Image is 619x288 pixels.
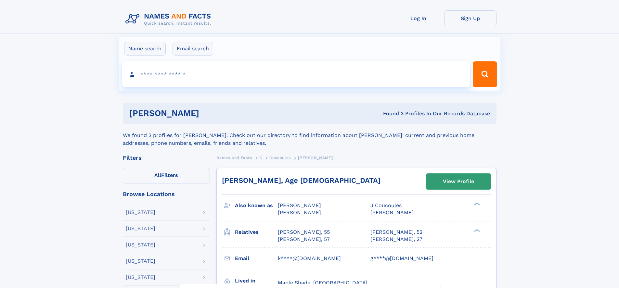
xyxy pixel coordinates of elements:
[278,280,368,286] span: Maple Shade, [GEOGRAPHIC_DATA]
[291,110,490,117] div: Found 3 Profiles In Our Records Database
[472,228,480,232] div: ❯
[124,42,166,56] label: Name search
[123,124,496,147] div: We found 3 profiles for [PERSON_NAME]. Check out our directory to find information about [PERSON_...
[235,275,278,286] h3: Lived in
[370,209,414,216] span: [PERSON_NAME]
[278,209,321,216] span: [PERSON_NAME]
[269,156,290,160] span: Coucoules
[259,154,262,162] a: C
[222,176,380,184] a: [PERSON_NAME], Age [DEMOGRAPHIC_DATA]
[216,154,252,162] a: Names and Facts
[126,242,155,247] div: [US_STATE]
[123,10,216,28] img: Logo Names and Facts
[472,202,480,206] div: ❯
[129,109,291,117] h1: [PERSON_NAME]
[126,210,155,215] div: [US_STATE]
[173,42,213,56] label: Email search
[154,172,161,178] span: All
[393,10,445,26] a: Log In
[473,61,497,87] button: Search Button
[235,200,278,211] h3: Also known as
[370,202,402,208] span: J Coucoules
[443,174,474,189] div: View Profile
[235,253,278,264] h3: Email
[278,229,330,236] a: [PERSON_NAME], 55
[235,227,278,238] h3: Relatives
[126,275,155,280] div: [US_STATE]
[426,174,491,189] a: View Profile
[123,155,210,161] div: Filters
[123,168,210,183] label: Filters
[126,226,155,231] div: [US_STATE]
[123,191,210,197] div: Browse Locations
[126,258,155,264] div: [US_STATE]
[122,61,470,87] input: search input
[370,236,422,243] a: [PERSON_NAME], 27
[445,10,496,26] a: Sign Up
[278,236,330,243] a: [PERSON_NAME], 57
[370,229,422,236] a: [PERSON_NAME], 52
[269,154,290,162] a: Coucoules
[259,156,262,160] span: C
[278,202,321,208] span: [PERSON_NAME]
[298,156,333,160] span: [PERSON_NAME]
